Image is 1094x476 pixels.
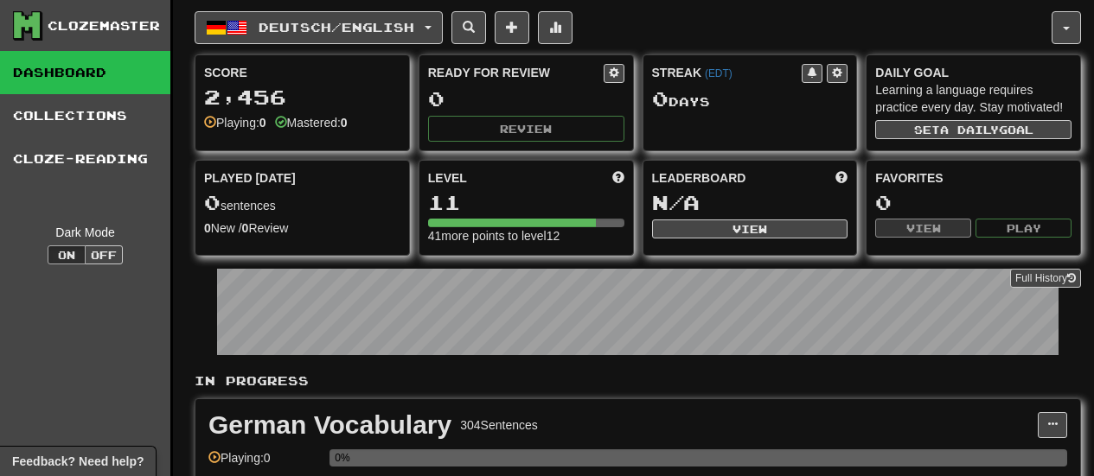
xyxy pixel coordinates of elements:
[652,169,746,187] span: Leaderboard
[1010,269,1081,288] a: Full History
[428,88,624,110] div: 0
[976,219,1072,238] button: Play
[259,116,266,130] strong: 0
[85,245,123,264] button: Off
[195,11,443,44] button: Deutsch/English
[428,64,604,81] div: Ready for Review
[460,416,538,434] div: 304 Sentences
[428,169,467,187] span: Level
[652,190,700,214] span: N/A
[275,114,348,131] div: Mastered:
[875,192,1072,213] div: 0
[341,116,348,130] strong: 0
[538,11,573,44] button: More stats
[428,116,624,142] button: Review
[204,190,221,214] span: 0
[204,64,400,81] div: Score
[204,219,400,237] div: New / Review
[204,221,211,235] strong: 0
[204,86,400,108] div: 2,456
[208,412,451,438] div: German Vocabulary
[242,221,249,235] strong: 0
[875,64,1072,81] div: Daily Goal
[652,219,848,238] button: View
[612,169,624,187] span: Score more points to level up
[705,67,733,79] a: (EDT)
[875,219,971,238] button: View
[652,88,848,111] div: Day s
[204,192,400,214] div: sentences
[451,11,486,44] button: Search sentences
[495,11,529,44] button: Add sentence to collection
[940,124,999,136] span: a daily
[48,245,86,264] button: On
[259,20,414,35] span: Deutsch / English
[204,114,266,131] div: Playing:
[204,169,296,187] span: Played [DATE]
[195,372,1081,390] p: In Progress
[48,17,160,35] div: Clozemaster
[875,120,1072,139] button: Seta dailygoal
[428,227,624,244] div: 41 more points to level 12
[835,169,848,187] span: This week in points, UTC
[12,453,144,470] span: Open feedback widget
[652,64,803,81] div: Streak
[652,86,669,111] span: 0
[875,81,1072,116] div: Learning a language requires practice every day. Stay motivated!
[428,192,624,213] div: 11
[13,224,157,241] div: Dark Mode
[875,169,1072,187] div: Favorites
